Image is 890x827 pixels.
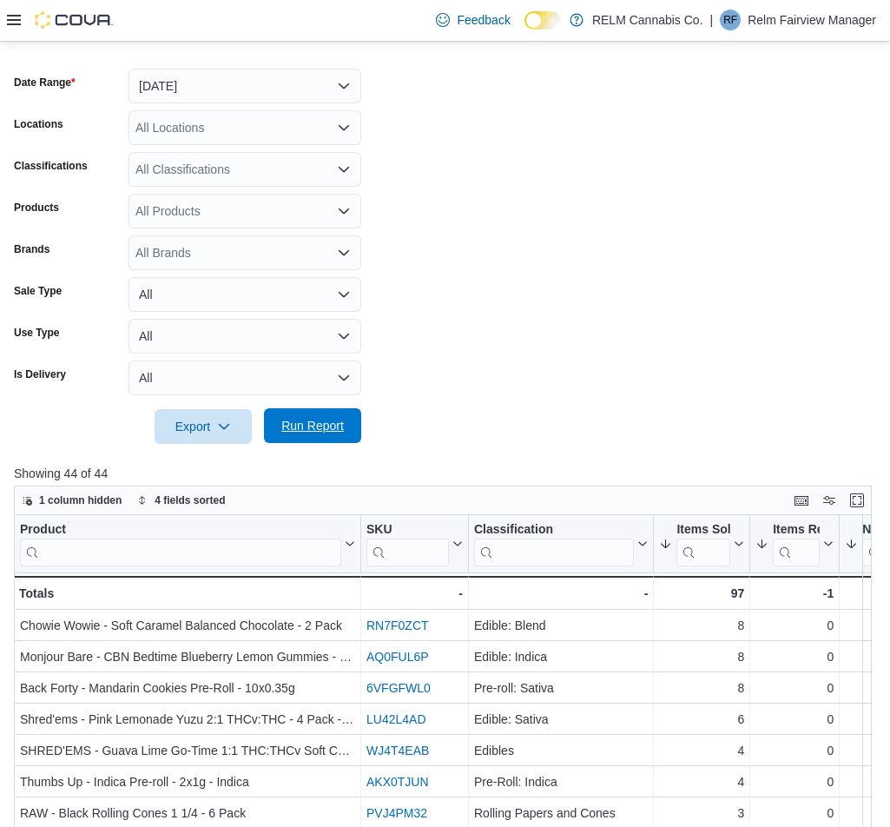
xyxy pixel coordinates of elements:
div: 4 [659,740,744,761]
div: Monjour Bare - CBN Bedtime Blueberry Lemon Gummies - 4 Pack - Indica [20,646,355,667]
button: Product [20,521,355,566]
label: Date Range [14,76,76,89]
div: Pre-Roll: Indica [474,771,648,792]
span: RF [723,10,737,30]
label: Use Type [14,326,59,340]
p: RELM Cannabis Co. [592,10,703,30]
button: Open list of options [337,246,351,260]
button: All [129,361,361,395]
a: RN7F0ZCT [366,619,429,632]
span: 4 fields sorted [155,493,225,507]
div: 0 [755,803,834,824]
div: Edibles [474,740,648,761]
div: Relm Fairview Manager [720,10,741,30]
button: 1 column hidden [15,490,129,511]
span: Export [165,409,241,444]
button: All [129,319,361,354]
div: SHRED'EMS - Guava Lime Go-Time 1:1 THC:THCv Soft Chews - 4 Pack - Sativa [20,740,355,761]
button: All [129,277,361,312]
button: SKU [366,521,463,566]
div: Product [20,521,341,538]
label: Brands [14,242,49,256]
div: Items Ref [773,521,820,538]
div: - [474,583,648,604]
label: Products [14,201,59,215]
button: [DATE] [129,69,361,103]
button: Items Ref [755,521,834,566]
a: PVJ4PM32 [366,806,427,820]
label: Locations [14,117,63,131]
label: Is Delivery [14,367,66,381]
div: 0 [755,646,834,667]
div: - [366,583,463,604]
div: Chowie Wowie - Soft Caramel Balanced Chocolate - 2 Pack [20,615,355,636]
span: Run Report [281,417,344,434]
div: Totals [19,583,355,604]
a: AKX0TJUN [366,775,429,789]
a: LU42L4AD [366,712,426,726]
img: Cova [35,11,113,29]
button: Open list of options [337,162,351,176]
div: 8 [659,615,744,636]
div: Pre-roll: Sativa [474,678,648,698]
div: SKU URL [366,521,449,566]
button: Run Report [264,408,361,443]
div: 0 [755,771,834,792]
div: Thumbs Up - Indica Pre-roll - 2x1g - Indica [20,771,355,792]
a: 6VFGFWL0 [366,681,431,695]
div: 8 [659,646,744,667]
div: 0 [755,709,834,730]
div: Product [20,521,341,566]
div: Classification [474,521,634,566]
a: Feedback [429,3,517,37]
div: Edible: Indica [474,646,648,667]
div: Classification [474,521,634,538]
span: 1 column hidden [39,493,122,507]
a: AQ0FUL6P [366,650,429,664]
div: 97 [659,583,744,604]
label: Classifications [14,159,88,173]
button: Display options [819,490,840,511]
div: RAW - Black Rolling Cones 1 1/4 - 6 Pack [20,803,355,824]
div: Edible: Blend [474,615,648,636]
p: Showing 44 of 44 [14,465,880,482]
label: Sale Type [14,284,62,298]
div: 6 [659,709,744,730]
span: Feedback [457,11,510,29]
button: Export [155,409,252,444]
div: -1 [755,583,834,604]
button: 4 fields sorted [130,490,232,511]
p: | [710,10,714,30]
div: Back Forty - Mandarin Cookies Pre-Roll - 10x0.35g [20,678,355,698]
div: 8 [659,678,744,698]
button: Keyboard shortcuts [791,490,812,511]
div: Items Sold [676,521,730,566]
div: SKU [366,521,449,538]
div: Shred'ems - Pink Lemonade Yuzu 2:1 THCv:THC - 4 Pack - Sativa [20,709,355,730]
div: Rolling Papers and Cones [474,803,648,824]
div: 4 [659,771,744,792]
a: WJ4T4EAB [366,744,429,758]
div: 0 [755,615,834,636]
button: Enter fullscreen [847,490,867,511]
button: Open list of options [337,204,351,218]
div: 0 [755,678,834,698]
p: Relm Fairview Manager [748,10,876,30]
div: Items Sold [676,521,730,538]
div: Edible: Sativa [474,709,648,730]
button: Open list of options [337,121,351,135]
div: 3 [659,803,744,824]
button: Items Sold [659,521,744,566]
div: Items Ref [773,521,820,566]
input: Dark Mode [524,11,561,30]
div: 0 [755,740,834,761]
button: Classification [474,521,648,566]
